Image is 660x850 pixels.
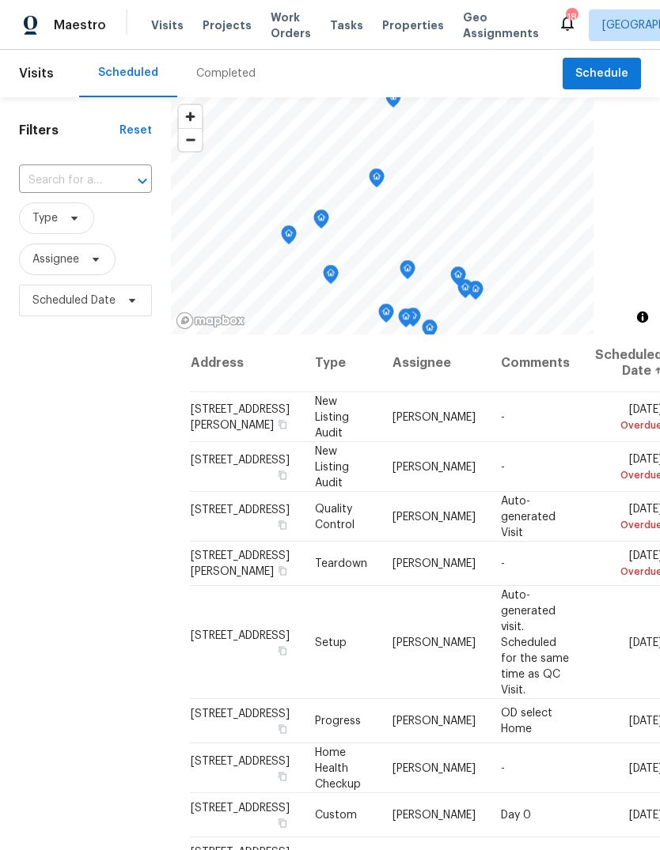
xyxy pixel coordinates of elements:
canvas: Map [171,97,594,334]
span: Assignee [32,251,79,267]
span: [STREET_ADDRESS] [191,803,290,814]
span: Quality Control [315,503,355,530]
div: Scheduled [98,65,158,81]
th: Type [302,334,380,392]
span: [PERSON_NAME] [393,810,476,821]
span: New Listing Audit [315,445,349,488]
span: - [501,558,505,569]
div: Map marker [378,304,394,328]
span: Custom [315,810,357,821]
span: New Listing Audit [315,395,349,438]
span: Auto-generated visit. Scheduled for the same time as QC Visit. [501,589,569,695]
div: Map marker [450,266,466,291]
button: Zoom in [179,105,202,128]
span: Toggle attribution [638,308,647,326]
h1: Filters [19,123,119,138]
span: [PERSON_NAME] [393,411,476,422]
button: Copy Address [275,816,290,830]
th: Comments [488,334,582,392]
div: Map marker [398,308,414,333]
button: Copy Address [275,722,290,736]
button: Copy Address [275,467,290,482]
span: Visits [19,56,54,91]
div: Map marker [313,210,329,234]
th: Assignee [380,334,488,392]
span: Properties [382,17,444,33]
div: Map marker [281,225,297,250]
span: Geo Assignments [463,9,539,41]
div: Map marker [323,265,339,289]
span: [STREET_ADDRESS] [191,708,290,720]
div: Completed [196,66,256,81]
button: Copy Address [275,417,290,431]
span: [PERSON_NAME] [393,558,476,569]
span: Visits [151,17,184,33]
span: [PERSON_NAME] [393,637,476,648]
div: 18 [566,9,577,25]
div: Map marker [369,168,385,193]
span: Progress [315,716,361,727]
button: Toggle attribution [633,308,652,327]
span: Zoom out [179,129,202,151]
span: [STREET_ADDRESS] [191,755,290,766]
span: Home Health Checkup [315,746,361,789]
input: Search for an address... [19,168,108,193]
span: [PERSON_NAME] [393,511,476,522]
span: - [501,411,505,422]
span: [STREET_ADDRESS][PERSON_NAME] [191,403,290,430]
span: [STREET_ADDRESS] [191,454,290,465]
span: [PERSON_NAME] [393,762,476,773]
span: Teardown [315,558,367,569]
div: Map marker [457,279,473,304]
div: Map marker [385,89,401,113]
span: Setup [315,637,347,648]
div: Map marker [422,319,438,344]
span: Type [32,210,58,226]
button: Schedule [563,58,641,90]
span: [PERSON_NAME] [393,716,476,727]
button: Copy Address [275,769,290,783]
a: Mapbox homepage [176,312,245,330]
span: Auto-generated Visit [501,495,556,538]
span: Maestro [54,17,106,33]
span: - [501,461,505,472]
span: - [501,762,505,773]
button: Open [131,170,154,192]
span: Schedule [575,64,628,84]
span: Projects [203,17,252,33]
div: Reset [119,123,152,138]
span: OD select Home [501,708,552,735]
div: Map marker [400,260,415,285]
button: Copy Address [275,643,290,657]
span: Tasks [330,20,363,31]
span: Scheduled Date [32,293,116,308]
span: [PERSON_NAME] [393,461,476,472]
span: Work Orders [271,9,311,41]
span: [STREET_ADDRESS][PERSON_NAME] [191,550,290,577]
button: Zoom out [179,128,202,151]
span: [STREET_ADDRESS] [191,629,290,640]
button: Copy Address [275,564,290,578]
div: Map marker [405,308,421,332]
span: Day 0 [501,810,531,821]
button: Copy Address [275,517,290,531]
span: [STREET_ADDRESS] [191,504,290,515]
div: Map marker [468,281,484,305]
th: Address [190,334,302,392]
